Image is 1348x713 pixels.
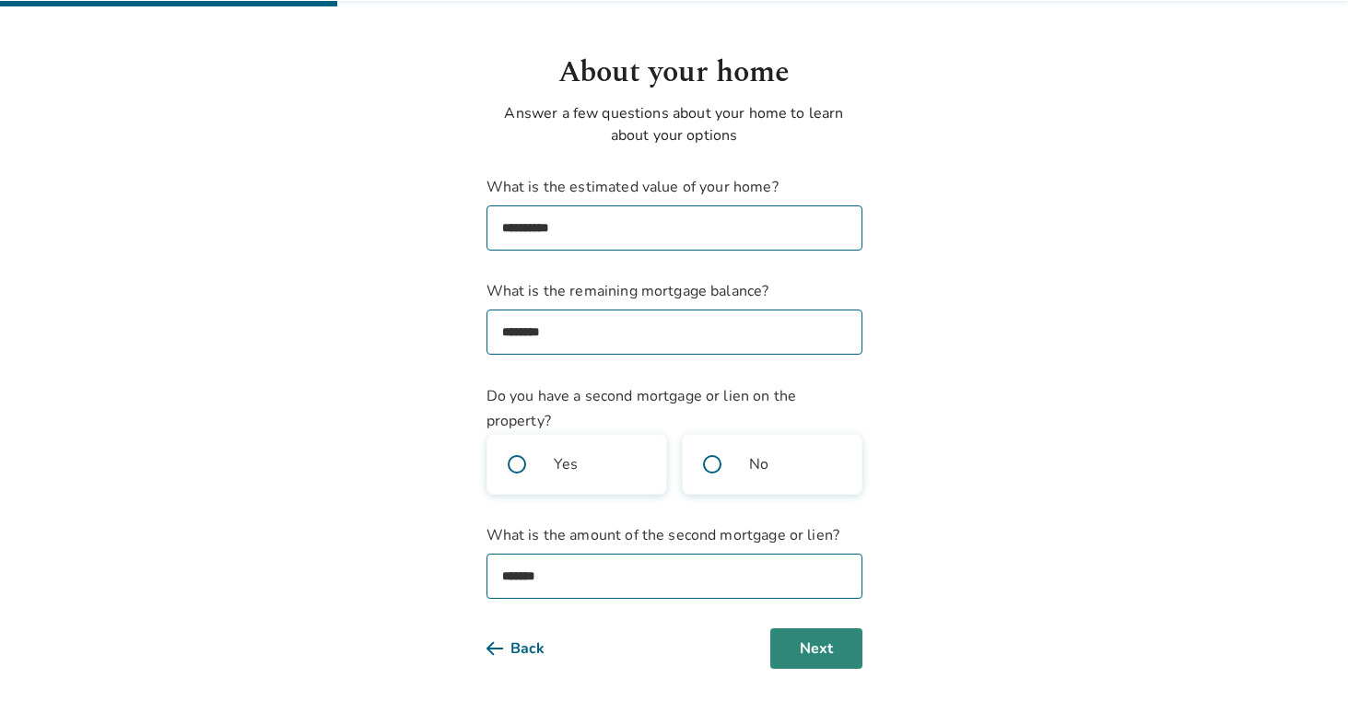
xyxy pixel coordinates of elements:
span: What is the estimated value of your home? [486,176,862,198]
button: Back [486,628,574,669]
iframe: Chat Widget [1256,625,1348,713]
input: What is the amount of the second mortgage or lien? [486,554,862,599]
input: What is the remaining mortgage balance? [486,310,862,355]
span: What is the amount of the second mortgage or lien? [486,524,862,546]
span: Yes [554,453,578,475]
input: What is the estimated value of your home? [486,205,862,251]
span: What is the remaining mortgage balance? [486,280,862,302]
span: Do you have a second mortgage or lien on the property? [486,386,797,431]
button: Next [770,628,862,669]
h1: About your home [486,51,862,95]
span: No [749,453,768,475]
p: Answer a few questions about your home to learn about your options [486,102,862,146]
